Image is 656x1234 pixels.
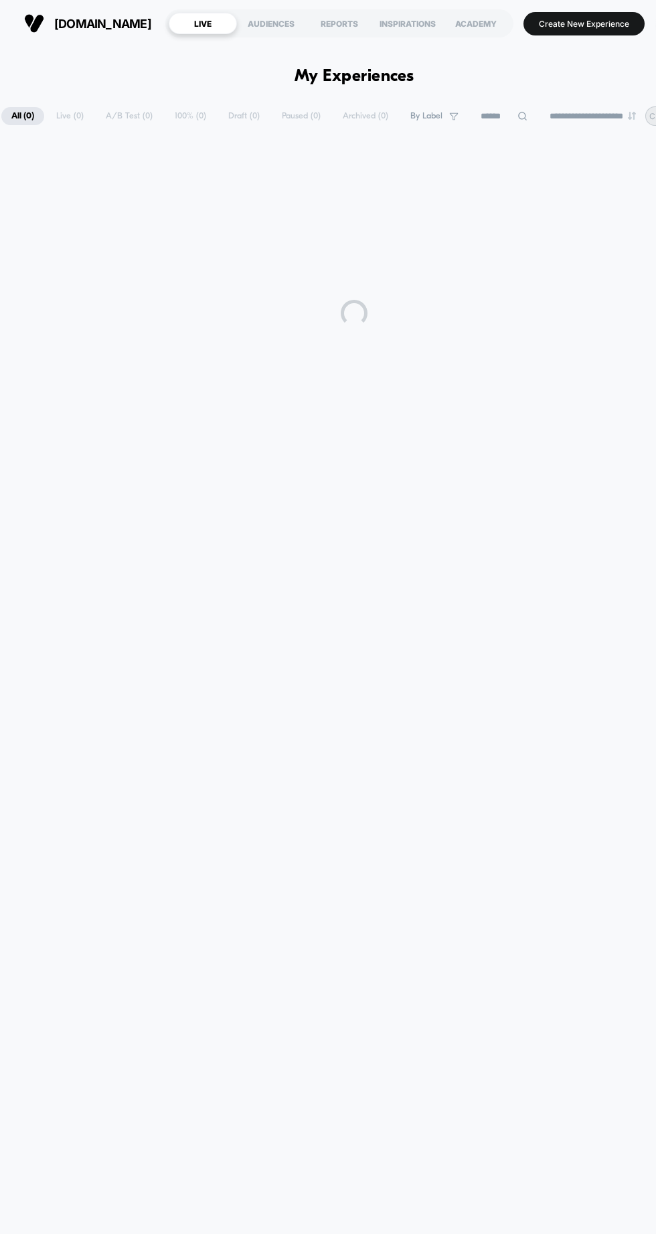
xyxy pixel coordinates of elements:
[237,13,305,34] div: AUDIENCES
[24,13,44,33] img: Visually logo
[374,13,442,34] div: INSPIRATIONS
[523,12,645,35] button: Create New Experience
[54,17,151,31] span: [DOMAIN_NAME]
[1,107,44,125] span: All ( 0 )
[410,111,442,121] span: By Label
[305,13,374,34] div: REPORTS
[169,13,237,34] div: LIVE
[295,67,414,86] h1: My Experiences
[628,112,636,120] img: end
[20,13,155,34] button: [DOMAIN_NAME]
[442,13,510,34] div: ACADEMY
